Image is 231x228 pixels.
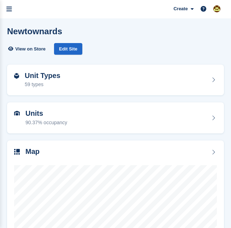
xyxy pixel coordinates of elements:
[14,111,20,116] img: unit-icn-7be61d7bf1b0ce9d3e12c5938cc71ed9869f7b940bace4675aadf7bd6d80202e.svg
[25,109,67,118] h2: Units
[25,72,60,80] h2: Unit Types
[7,43,48,55] a: View on Store
[25,148,40,156] h2: Map
[15,46,46,53] span: View on Store
[54,43,82,55] div: Edit Site
[14,149,20,155] img: map-icn-33ee37083ee616e46c38cad1a60f524a97daa1e2b2c8c0bc3eb3415660979fc1.svg
[213,5,220,12] img: Mark McFerran
[54,43,82,58] a: Edit Site
[7,26,62,36] h2: Newtownards
[173,5,188,12] span: Create
[14,73,19,79] img: unit-type-icn-2b2737a686de81e16bb02015468b77c625bbabd49415b5ef34ead5e3b44a266d.svg
[7,65,224,96] a: Unit Types 59 types
[25,81,60,88] div: 59 types
[25,119,67,126] div: 90.37% occupancy
[7,102,224,133] a: Units 90.37% occupancy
